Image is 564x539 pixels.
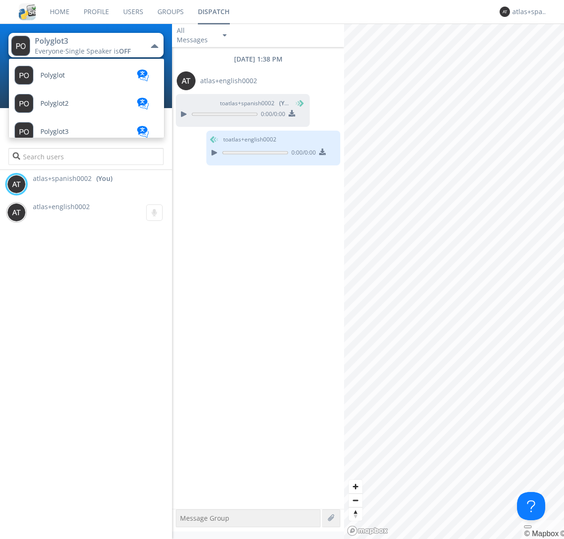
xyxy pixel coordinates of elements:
img: translation-blue.svg [136,70,150,81]
img: 373638.png [500,7,510,17]
span: 0:00 / 0:00 [288,148,316,159]
img: 373638.png [7,175,26,194]
span: Zoom out [349,494,362,507]
span: atlas+english0002 [33,202,90,211]
span: (You) [279,99,293,107]
a: Mapbox [524,530,558,538]
img: 373638.png [7,203,26,222]
img: translation-blue.svg [136,126,150,138]
img: 373638.png [11,36,30,56]
img: caret-down-sm.svg [223,34,227,37]
span: Polyglot2 [40,100,69,107]
span: Polyglot3 [40,128,69,135]
button: Zoom in [349,480,362,493]
div: Polyglot3 [35,36,141,47]
img: translation-blue.svg [136,98,150,109]
span: 0:00 / 0:00 [258,110,285,120]
ul: Polyglot3Everyone·Single Speaker isOFF [8,58,164,138]
button: Polyglot3Everyone·Single Speaker isOFF [8,33,163,57]
div: [DATE] 1:38 PM [172,55,344,64]
span: OFF [119,47,131,55]
div: Everyone · [35,47,141,56]
span: Polyglot [40,72,65,79]
span: Single Speaker is [65,47,131,55]
div: atlas+spanish0002 [512,7,548,16]
img: 373638.png [177,71,196,90]
span: to atlas+spanish0002 [220,99,290,108]
button: Toggle attribution [524,525,532,528]
button: Reset bearing to north [349,507,362,521]
img: cddb5a64eb264b2086981ab96f4c1ba7 [19,3,36,20]
iframe: Toggle Customer Support [517,492,545,520]
span: atlas+spanish0002 [33,174,92,183]
span: atlas+english0002 [200,76,257,86]
a: Mapbox logo [347,525,388,536]
input: Search users [8,148,163,165]
span: to atlas+english0002 [223,135,276,144]
img: download media button [319,148,326,155]
div: (You) [96,174,112,183]
div: All Messages [177,26,214,45]
img: download media button [289,110,295,117]
button: Zoom out [349,493,362,507]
